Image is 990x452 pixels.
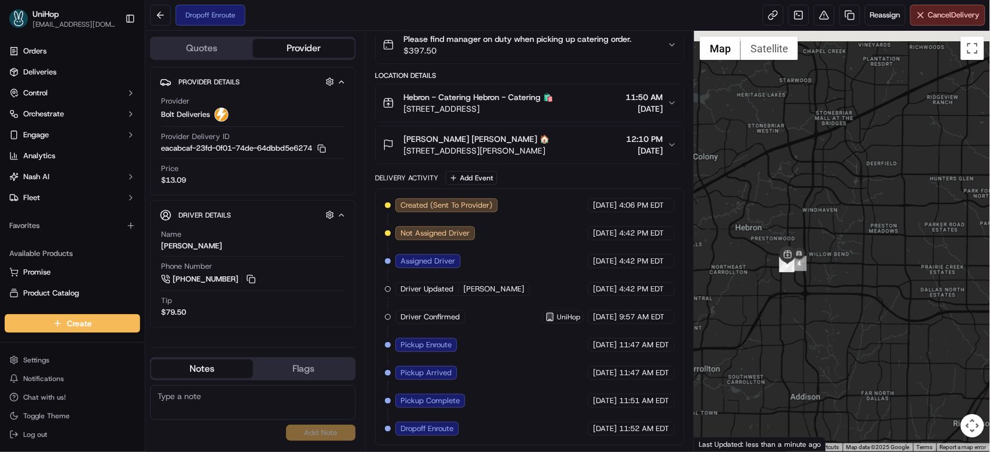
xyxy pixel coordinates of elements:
[23,130,49,140] span: Engage
[161,163,178,174] span: Price
[403,145,549,156] span: [STREET_ADDRESS][PERSON_NAME]
[376,84,684,122] button: Hebron - Catering Hebron - Catering 🛍️[STREET_ADDRESS]11:50 AM[DATE]
[928,10,980,20] span: Cancel Delivery
[198,115,212,129] button: Start new chat
[23,67,56,77] span: Deliveries
[940,444,987,450] a: Report a map error
[98,170,108,179] div: 💻
[403,103,553,115] span: [STREET_ADDRESS]
[82,197,141,206] a: Powered byPylon
[619,340,669,350] span: 11:47 AM EDT
[780,257,795,272] div: 3
[5,105,140,123] button: Orchestrate
[161,143,326,154] button: eacabcaf-23fd-0f01-74de-64dbbd5e6274
[12,47,212,65] p: Welcome 👋
[5,168,140,186] button: Nash AI
[401,284,453,294] span: Driver Updated
[5,147,140,165] a: Analytics
[161,241,222,251] div: [PERSON_NAME]
[215,108,228,122] img: bolt_logo.png
[151,360,253,378] button: Notes
[94,164,191,185] a: 💻API Documentation
[593,284,617,294] span: [DATE]
[23,46,47,56] span: Orders
[9,288,135,298] a: Product Catalog
[741,37,798,60] button: Show satellite imagery
[865,5,906,26] button: Reassign
[910,5,985,26] button: CancelDelivery
[23,169,89,180] span: Knowledge Base
[23,88,48,98] span: Control
[593,228,617,239] span: [DATE]
[700,37,741,60] button: Show street map
[593,312,617,322] span: [DATE]
[116,197,141,206] span: Pylon
[33,8,59,20] button: UniHop
[5,389,140,405] button: Chat with us!
[5,352,140,368] button: Settings
[5,408,140,424] button: Toggle Theme
[23,411,70,421] span: Toggle Theme
[23,393,66,402] span: Chat with us!
[5,84,140,102] button: Control
[401,256,455,266] span: Assigned Driver
[23,288,79,298] span: Product Catalog
[626,103,663,115] span: [DATE]
[161,131,230,142] span: Provider Delivery ID
[12,170,21,179] div: 📗
[161,229,181,240] span: Name
[161,273,258,286] a: [PHONE_NUMBER]
[593,396,617,406] span: [DATE]
[697,436,735,451] a: Open this area in Google Maps (opens a new window)
[160,72,346,91] button: Provider Details
[5,63,140,81] a: Deliveries
[253,39,355,58] button: Provider
[253,360,355,378] button: Flags
[557,312,580,322] span: UniHop
[626,91,663,103] span: 11:50 AM
[110,169,187,180] span: API Documentation
[401,228,470,239] span: Not Assigned Driver
[161,296,172,306] span: Tip
[5,263,140,282] button: Promise
[961,37,984,60] button: Toggle fullscreen view
[5,5,120,33] button: UniHopUniHop[EMAIL_ADDRESS][DOMAIN_NAME]
[178,211,231,220] span: Driver Details
[5,188,140,207] button: Fleet
[376,126,684,163] button: [PERSON_NAME] [PERSON_NAME] 🏠[STREET_ADDRESS][PERSON_NAME]12:10 PM[DATE]
[697,436,735,451] img: Google
[401,423,453,434] span: Dropoff Enroute
[626,145,663,156] span: [DATE]
[161,261,212,272] span: Phone Number
[401,312,460,322] span: Driver Confirmed
[161,175,186,186] span: $13.09
[67,318,92,329] span: Create
[846,444,910,450] span: Map data ©2025 Google
[151,39,253,58] button: Quotes
[593,256,617,266] span: [DATE]
[12,111,33,132] img: 1736555255976-a54dd68f-1ca7-489b-9aae-adbdc363a1c4
[375,71,685,80] div: Location Details
[33,20,116,29] button: [EMAIL_ADDRESS][DOMAIN_NAME]
[593,200,617,211] span: [DATE]
[23,430,47,439] span: Log out
[593,368,617,378] span: [DATE]
[7,164,94,185] a: 📗Knowledge Base
[178,77,240,87] span: Provider Details
[401,200,492,211] span: Created (Sent To Provider)
[5,314,140,333] button: Create
[619,368,669,378] span: 11:47 AM EDT
[619,423,669,434] span: 11:52 AM EDT
[463,284,524,294] span: [PERSON_NAME]
[619,284,664,294] span: 4:42 PM EDT
[376,26,684,63] button: Please find manager on duty when picking up catering order.$397.50
[12,12,35,35] img: Nash
[619,228,664,239] span: 4:42 PM EDT
[403,45,631,56] span: $397.50
[694,437,826,451] div: Last Updated: less than a minute ago
[619,312,664,322] span: 9:57 AM EDT
[5,426,140,443] button: Log out
[40,111,191,123] div: Start new chat
[5,371,140,387] button: Notifications
[23,355,49,365] span: Settings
